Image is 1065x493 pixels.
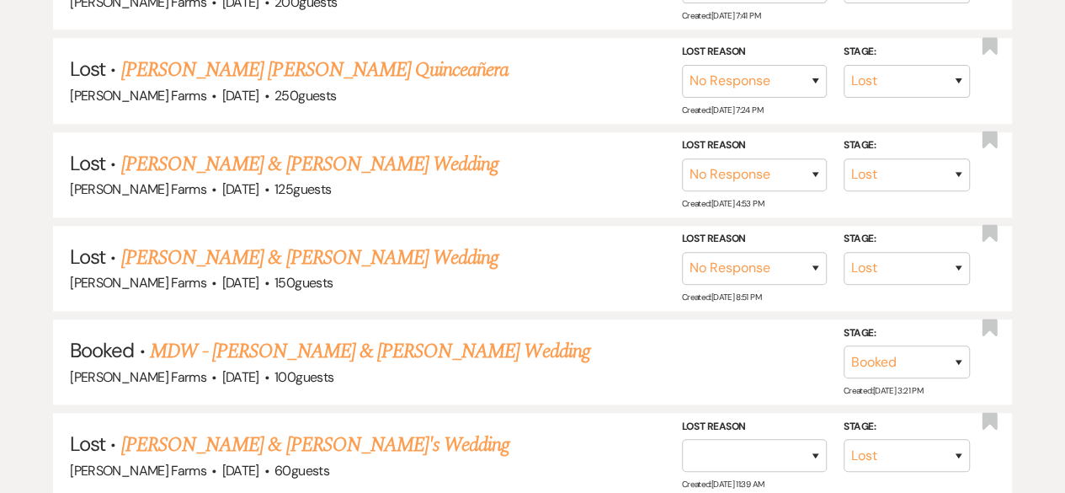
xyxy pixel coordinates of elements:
label: Stage: [844,43,970,62]
span: Lost [70,244,105,270]
span: Lost [70,431,105,457]
a: [PERSON_NAME] & [PERSON_NAME]'s Wedding [121,430,510,460]
span: [DATE] [221,368,258,386]
span: 250 guests [274,87,336,104]
span: 100 guests [274,368,333,386]
label: Lost Reason [682,137,827,155]
span: [PERSON_NAME] Farms [70,180,206,198]
label: Stage: [844,137,970,155]
a: [PERSON_NAME] [PERSON_NAME] Quinceañera [121,55,509,85]
span: 60 guests [274,462,329,480]
span: Lost [70,56,105,82]
span: [PERSON_NAME] Farms [70,274,206,292]
label: Lost Reason [682,418,827,437]
label: Lost Reason [682,230,827,249]
label: Stage: [844,418,970,437]
span: [DATE] [221,462,258,480]
label: Lost Reason [682,43,827,62]
span: Booked [70,337,134,363]
span: Created: [DATE] 3:21 PM [844,385,923,396]
label: Stage: [844,324,970,342]
a: MDW - [PERSON_NAME] & [PERSON_NAME] Wedding [150,336,590,367]
span: [DATE] [221,87,258,104]
span: [DATE] [221,180,258,198]
span: Created: [DATE] 7:24 PM [682,104,763,115]
span: Created: [DATE] 8:51 PM [682,292,761,303]
span: [PERSON_NAME] Farms [70,462,206,480]
span: Created: [DATE] 4:53 PM [682,198,764,209]
span: 150 guests [274,274,333,292]
span: Created: [DATE] 7:41 PM [682,10,760,21]
a: [PERSON_NAME] & [PERSON_NAME] Wedding [121,243,498,273]
span: 125 guests [274,180,331,198]
span: Lost [70,150,105,176]
a: [PERSON_NAME] & [PERSON_NAME] Wedding [121,149,498,180]
span: [PERSON_NAME] Farms [70,87,206,104]
label: Stage: [844,230,970,249]
span: [PERSON_NAME] Farms [70,368,206,386]
span: Created: [DATE] 11:39 AM [682,479,764,490]
span: [DATE] [221,274,258,292]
